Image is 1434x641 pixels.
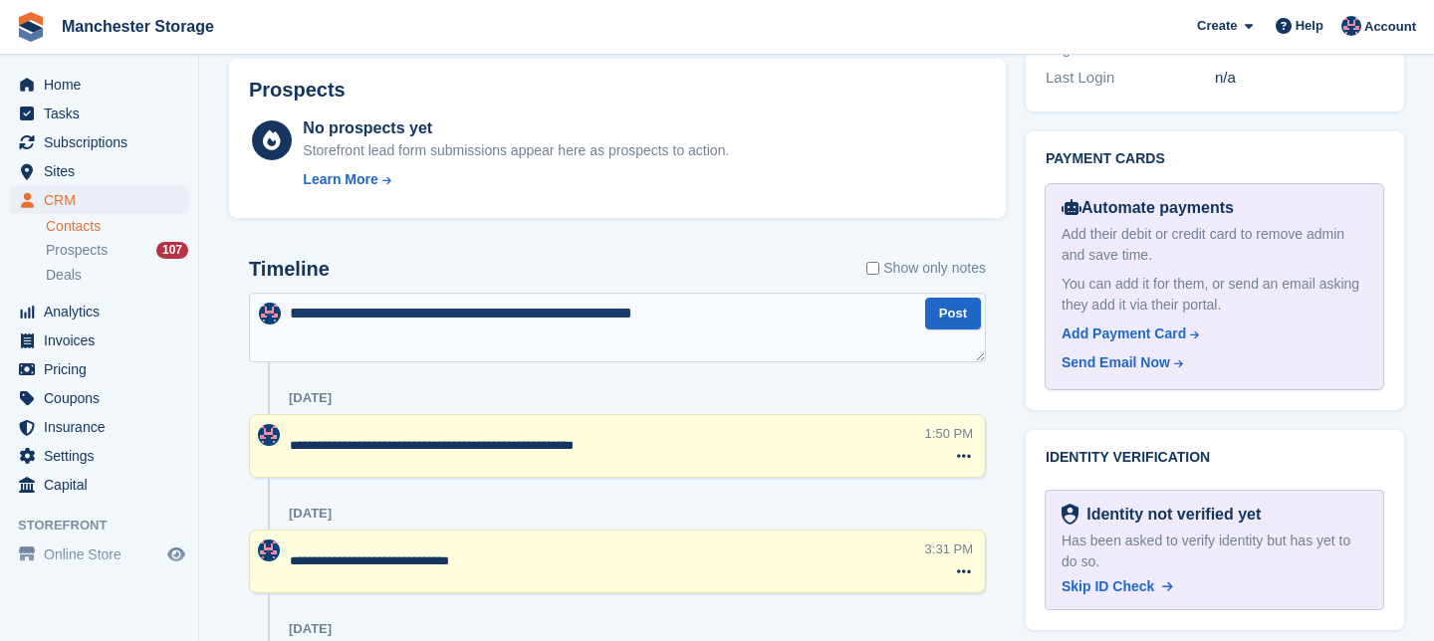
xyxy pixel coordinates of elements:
div: Add Payment Card [1062,323,1186,344]
span: Account [1364,17,1416,37]
a: menu [10,413,188,441]
h2: Prospects [249,79,346,102]
span: Help [1296,16,1323,36]
span: Settings [44,442,163,470]
div: Learn More [303,169,377,190]
span: Tasks [44,100,163,127]
a: menu [10,355,188,383]
span: Sites [44,157,163,185]
h2: Payment cards [1046,151,1384,167]
a: menu [10,186,188,214]
span: Invoices [44,326,163,354]
span: Capital [44,471,163,499]
a: menu [10,128,188,156]
div: [DATE] [289,390,332,406]
h2: Timeline [249,258,330,281]
span: Home [44,71,163,99]
span: Coupons [44,384,163,412]
img: Identity Verification Ready [1062,504,1078,526]
span: Analytics [44,298,163,325]
a: Skip ID Check [1062,576,1173,597]
a: Manchester Storage [54,10,222,43]
div: [DATE] [289,506,332,522]
div: You can add it for them, or send an email asking they add it via their portal. [1062,274,1367,316]
button: Post [925,298,981,330]
div: Identity not verified yet [1078,503,1261,527]
div: Has been asked to verify identity but has yet to do so. [1062,531,1367,572]
span: Deals [46,266,82,285]
span: Storefront [18,516,198,535]
a: menu [10,71,188,99]
div: 3:31 PM [925,539,973,558]
span: Pricing [44,355,163,383]
a: menu [10,540,188,568]
div: Add their debit or credit card to remove admin and save time. [1062,224,1367,266]
div: [DATE] [289,621,332,637]
a: Add Payment Card [1062,323,1359,344]
span: Prospects [46,241,108,260]
span: CRM [44,186,163,214]
a: Learn More [303,169,729,190]
label: Show only notes [866,258,986,279]
div: Send Email Now [1062,352,1170,373]
div: n/a [1215,67,1384,90]
a: menu [10,384,188,412]
a: menu [10,471,188,499]
span: Skip ID Check [1062,578,1154,594]
a: Preview store [164,542,188,566]
a: Contacts [46,217,188,236]
a: menu [10,326,188,354]
a: menu [10,298,188,325]
div: 1:50 PM [925,424,973,443]
a: Deals [46,265,188,286]
span: Online Store [44,540,163,568]
a: menu [10,442,188,470]
input: Show only notes [866,258,879,279]
a: menu [10,100,188,127]
span: Insurance [44,413,163,441]
span: Create [1197,16,1237,36]
div: Storefront lead form submissions appear here as prospects to action. [303,140,729,161]
h2: Identity verification [1046,450,1384,466]
span: Subscriptions [44,128,163,156]
div: 107 [156,242,188,259]
a: Prospects 107 [46,240,188,261]
div: Last Login [1046,67,1215,90]
div: No prospects yet [303,116,729,140]
div: Automate payments [1062,196,1367,220]
a: menu [10,157,188,185]
img: stora-icon-8386f47178a22dfd0bd8f6a31ec36ba5ce8667c1dd55bd0f319d3a0aa187defe.svg [16,12,46,42]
